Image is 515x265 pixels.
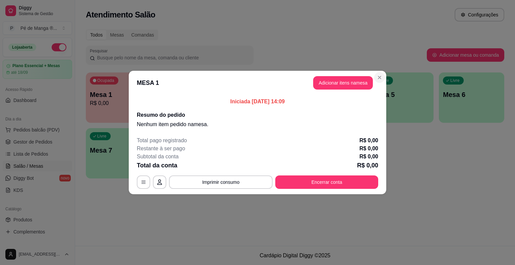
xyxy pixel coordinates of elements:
p: R$ 0,00 [359,145,378,153]
button: Adicionar itens namesa [313,76,373,90]
p: Subtotal da conta [137,153,179,161]
p: Iniciada [DATE] 14:09 [137,98,378,106]
button: Encerrar conta [275,175,378,189]
button: Imprimir consumo [169,175,273,189]
p: Nenhum item pedido na mesa . [137,120,378,128]
p: R$ 0,00 [357,161,378,170]
h2: Resumo do pedido [137,111,378,119]
header: MESA 1 [129,71,386,95]
p: R$ 0,00 [359,153,378,161]
p: Total pago registrado [137,137,187,145]
button: Close [374,72,385,83]
p: Total da conta [137,161,177,170]
p: R$ 0,00 [359,137,378,145]
p: Restante à ser pago [137,145,185,153]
